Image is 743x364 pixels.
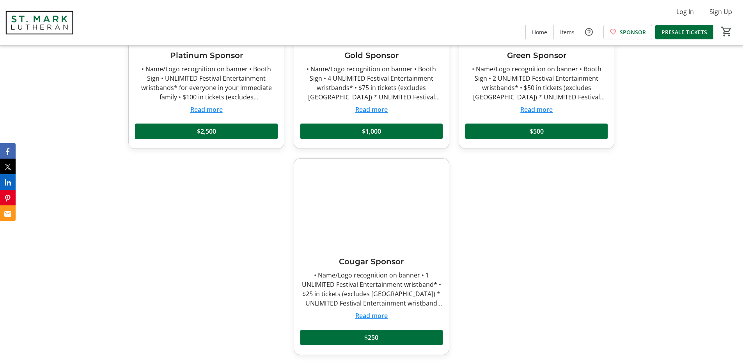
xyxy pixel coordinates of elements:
[300,49,443,61] h3: Gold Sponsor
[620,28,646,36] span: SPONSOR
[135,49,277,61] h3: Platinum Sponsor
[560,28,575,36] span: Items
[362,127,381,136] span: $1,000
[197,127,216,136] span: $2,500
[135,64,277,102] div: • Name/Logo recognition on banner • Booth Sign • UNLIMITED Festival Entertainment wristbands* for...
[5,3,74,42] img: St. Mark Lutheran School's Logo
[720,25,734,39] button: Cart
[465,124,608,139] button: $500
[520,105,553,114] button: Read more
[465,64,608,102] div: • Name/Logo recognition on banner • Booth Sign • 2 UNLIMITED Festival Entertainment wristbands* •...
[554,25,581,39] a: Items
[676,7,694,16] span: Log In
[300,64,443,102] div: • Name/Logo recognition on banner • Booth Sign • 4 UNLIMITED Festival Entertainment wristbands* •...
[294,159,449,246] img: Cougar Sponsor
[465,49,608,61] h3: Green Sponsor
[703,5,738,18] button: Sign Up
[530,127,544,136] span: $500
[709,7,732,16] span: Sign Up
[364,333,378,342] span: $250
[300,330,443,345] button: $250
[300,270,443,308] div: • Name/Logo recognition on banner • 1 UNLIMITED Festival Entertainment wristband* • $25 in ticket...
[526,25,553,39] a: Home
[603,25,652,39] a: SPONSOR
[355,311,388,320] button: Read more
[190,105,223,114] button: Read more
[655,25,713,39] a: PRESALE TICKETS
[670,5,700,18] button: Log In
[355,105,388,114] button: Read more
[300,124,443,139] button: $1,000
[135,124,277,139] button: $2,500
[581,24,597,40] button: Help
[300,256,443,267] h3: Cougar Sponsor
[661,28,707,36] span: PRESALE TICKETS
[532,28,547,36] span: Home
